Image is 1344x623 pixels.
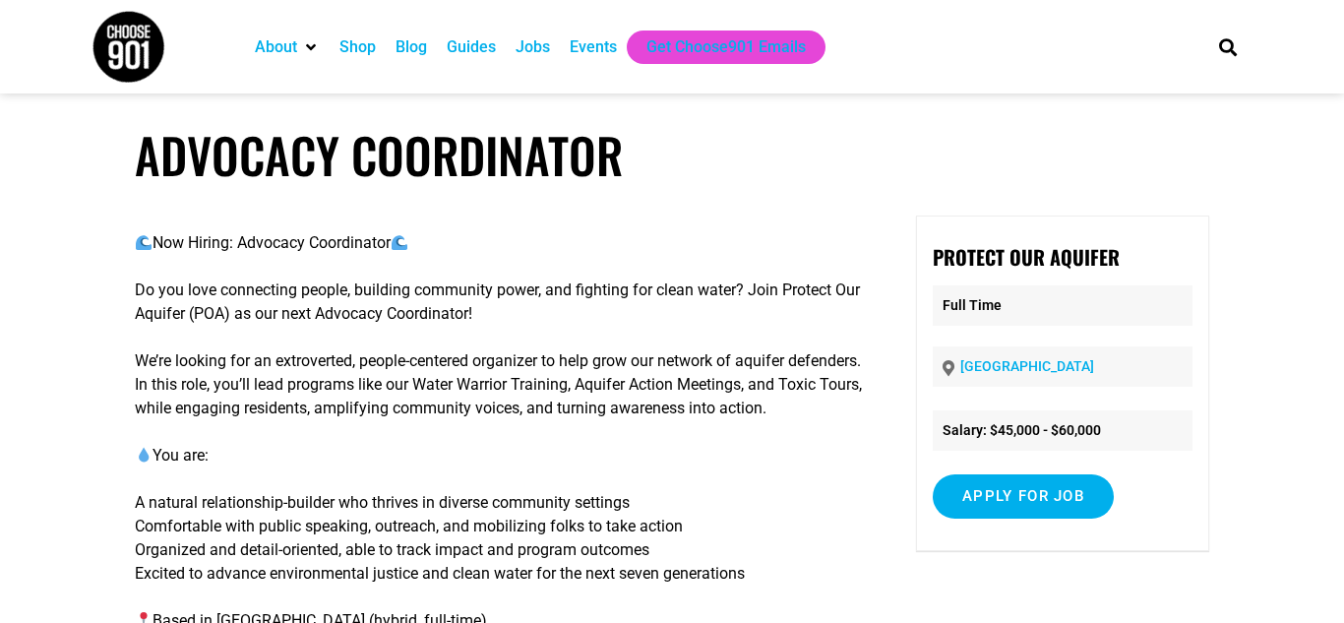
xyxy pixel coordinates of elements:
strong: Protect Our Aquifer [933,242,1120,272]
div: Search [1212,31,1245,63]
h1: Advocacy Coordinator [135,126,1210,184]
input: Apply for job [933,474,1114,519]
a: About [255,35,297,59]
a: Guides [447,35,496,59]
p: Do you love connecting people, building community power, and fighting for clean water? Join Prote... [135,279,863,326]
img: 🌊 [136,234,152,250]
p: Full Time [933,285,1192,326]
p: We’re looking for an extroverted, people-centered organizer to help grow our network of aquifer d... [135,349,863,420]
a: Jobs [516,35,550,59]
p: Now Hiring: Advocacy Coordinator [135,231,863,255]
p: You are: [135,444,863,467]
a: [GEOGRAPHIC_DATA] [960,358,1094,374]
nav: Main nav [245,31,1186,64]
a: Blog [396,35,427,59]
img: 🌊 [392,234,407,250]
div: About [245,31,330,64]
img: 💧 [136,447,152,463]
li: Salary: $45,000 - $60,000 [933,410,1192,451]
a: Shop [339,35,376,59]
a: Events [570,35,617,59]
a: Get Choose901 Emails [646,35,806,59]
p: A natural relationship-builder who thrives in diverse community settings Comfortable with public ... [135,491,863,586]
